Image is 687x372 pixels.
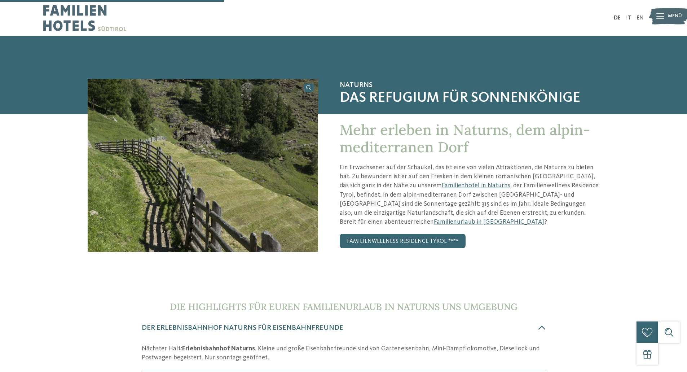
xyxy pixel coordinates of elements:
a: Familienwellness Residence Tyrol **** [340,234,466,248]
a: EN [637,15,644,21]
span: Die Highlights für euren Familienurlaub in Naturns uns Umgebung [170,301,518,312]
span: Mehr erleben in Naturns, dem alpin-mediterranen Dorf [340,121,590,156]
strong: Erlebnisbahnhof Naturns [182,345,255,352]
a: DE [614,15,621,21]
a: Familienurlaub in [GEOGRAPHIC_DATA] [434,219,544,225]
span: Das Refugium für Sonnenkönige [340,89,600,107]
span: Menü [668,13,682,20]
span: Der Erlebnisbahnhof Naturns für Eisenbahnfreunde [142,324,343,332]
a: Familienhotel in Naturns [442,182,510,189]
p: Ein Erwachsener auf der Schaukel, das ist eine von vielen Attraktionen, die Naturns zu bieten hat... [340,163,600,227]
a: IT [626,15,631,21]
p: Nächster Halt: . Kleine und große Eisenbahnfreunde sind von Garteneisenbahn, Mini-Dampflokomotive... [142,344,546,362]
span: Naturns [340,81,600,89]
img: Das Familienhotel in Naturns zum Erleben [88,79,318,252]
